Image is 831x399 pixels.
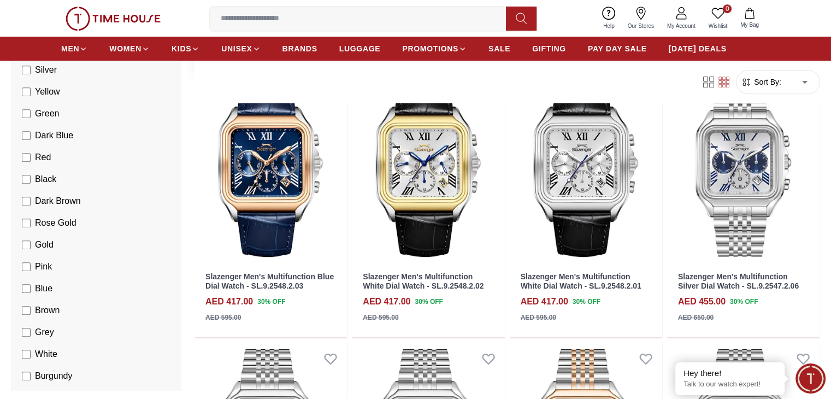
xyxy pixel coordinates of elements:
a: SALE [488,39,510,58]
span: Grey [35,326,54,339]
img: ... [66,7,161,31]
a: [DATE] DEALS [669,39,727,58]
span: Pink [35,260,52,273]
a: UNISEX [221,39,260,58]
div: Hey there! [683,368,776,379]
input: Dark Blue [22,131,31,140]
a: WOMEN [109,39,150,58]
input: Red [22,153,31,162]
a: GIFTING [532,39,566,58]
a: PROMOTIONS [402,39,467,58]
img: Slazenger Men's Multifunction White Dial Watch - SL.9.2548.2.02 [352,71,504,263]
span: 30 % OFF [573,297,600,307]
span: MEN [61,43,79,54]
h4: AED 455.00 [678,295,726,308]
span: SALE [488,43,510,54]
h4: AED 417.00 [363,295,410,308]
button: Sort By: [741,77,781,87]
img: Slazenger Men's Multifunction White Dial Watch - SL.9.2548.2.01 [510,71,662,263]
span: GIFTING [532,43,566,54]
a: MEN [61,39,87,58]
a: BRANDS [282,39,317,58]
span: Sort By: [752,77,781,87]
input: Pink [22,262,31,271]
div: AED 595.00 [363,313,398,322]
input: Blue [22,284,31,293]
span: Burgundy [35,369,73,383]
div: AED 595.00 [521,313,556,322]
input: Gold [22,240,31,249]
input: Dark Brown [22,197,31,206]
input: Silver [22,66,31,74]
input: Grey [22,328,31,337]
h4: AED 417.00 [205,295,253,308]
span: Yellow [35,85,60,98]
span: 0 [723,4,732,13]
span: Green [35,107,59,120]
span: Blue [35,282,52,295]
span: UNISEX [221,43,252,54]
span: Gold [35,238,54,251]
a: 0Wishlist [702,4,734,32]
span: Brown [35,304,60,317]
span: Dark Blue [35,129,73,142]
span: BRANDS [282,43,317,54]
a: Slazenger Men's Multifunction Blue Dial Watch - SL.9.2548.2.03 [205,272,334,290]
span: Rose Gold [35,216,76,230]
a: Slazenger Men's Multifunction Silver Dial Watch - SL.9.2547.2.06 [678,272,799,290]
div: AED 650.00 [678,313,714,322]
div: AED 595.00 [205,313,241,322]
span: PAY DAY SALE [588,43,647,54]
input: White [22,350,31,359]
span: 30 % OFF [415,297,443,307]
a: LUGGAGE [339,39,381,58]
img: Slazenger Men's Multifunction Silver Dial Watch - SL.9.2547.2.06 [667,71,820,263]
button: My Bag [734,5,765,31]
input: Burgundy [22,372,31,380]
a: PAY DAY SALE [588,39,647,58]
span: Red [35,151,51,164]
a: Slazenger Men's Multifunction White Dial Watch - SL.9.2548.2.02 [363,272,484,290]
span: White [35,348,57,361]
span: Wishlist [704,22,732,30]
span: Silver [35,63,57,77]
span: 30 % OFF [730,297,758,307]
span: My Bag [736,21,763,29]
h4: AED 417.00 [521,295,568,308]
span: Our Stores [623,22,658,30]
input: Rose Gold [22,219,31,227]
div: Chat Widget [795,363,826,394]
span: Black [35,173,56,186]
a: Help [597,4,621,32]
span: KIDS [172,43,191,54]
img: Slazenger Men's Multifunction Blue Dial Watch - SL.9.2548.2.03 [195,71,347,263]
span: LUGGAGE [339,43,381,54]
span: WOMEN [109,43,142,54]
span: Dark Brown [35,195,81,208]
input: Yellow [22,87,31,96]
a: KIDS [172,39,199,58]
a: Slazenger Men's Multifunction White Dial Watch - SL.9.2548.2.01 [521,272,641,290]
span: PROMOTIONS [402,43,458,54]
span: Help [599,22,619,30]
span: 30 % OFF [257,297,285,307]
span: My Account [663,22,700,30]
input: Brown [22,306,31,315]
input: Green [22,109,31,118]
input: Black [22,175,31,184]
a: Our Stores [621,4,661,32]
p: Talk to our watch expert! [683,380,776,389]
span: [DATE] DEALS [669,43,727,54]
